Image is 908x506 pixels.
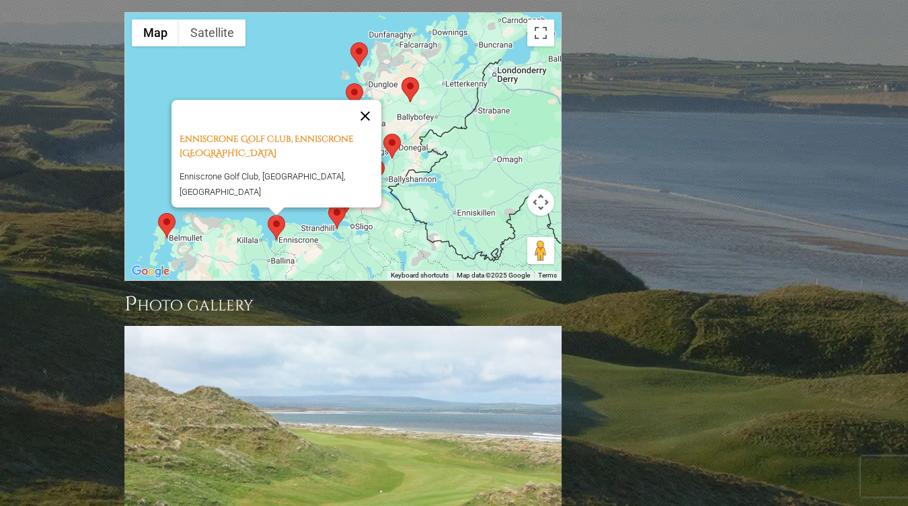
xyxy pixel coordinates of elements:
button: Map camera controls [527,189,554,216]
button: Keyboard shortcuts [391,271,449,280]
p: Enniscrone Golf Club, [GEOGRAPHIC_DATA], [GEOGRAPHIC_DATA] [180,168,381,200]
button: Show street map [132,19,179,46]
img: Google [128,263,173,280]
a: Terms [538,271,557,279]
span: Map data ©2025 Google [457,271,530,279]
button: Show satellite imagery [179,19,245,46]
h3: Photo Gallery [124,291,562,318]
a: Open this area in Google Maps (opens a new window) [128,263,173,280]
a: Enniscrone Golf Club, Enniscrone [GEOGRAPHIC_DATA] [180,133,354,159]
button: Toggle fullscreen view [527,19,554,46]
button: Drag Pegman onto the map to open Street View [527,237,554,264]
button: Close [349,100,381,132]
